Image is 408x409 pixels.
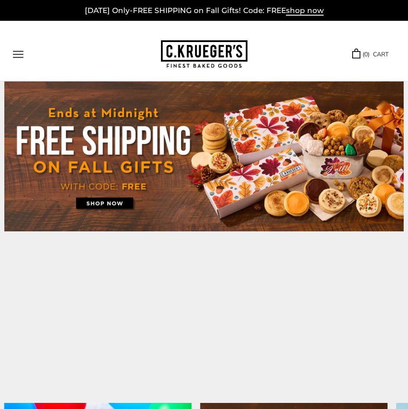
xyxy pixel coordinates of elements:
a: [DATE] Only-FREE SHIPPING on Fall Gifts! Code: FREEshop now [85,6,324,16]
span: shop now [286,6,324,16]
img: C.Krueger's Special Offer [4,81,404,231]
a: (0) CART [352,49,389,59]
button: Open navigation [13,51,23,58]
img: C.KRUEGER'S [161,40,247,68]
